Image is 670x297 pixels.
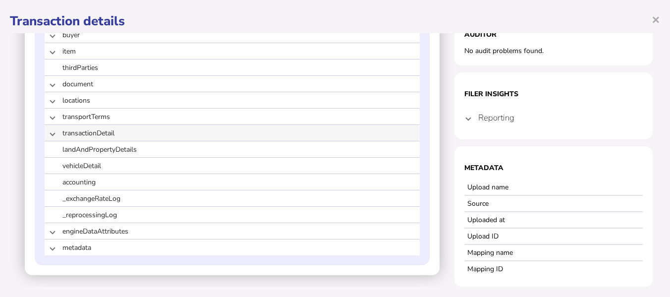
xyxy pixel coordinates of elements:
td: Upload name [464,179,624,195]
span: _reprocessingLog [51,210,235,220]
span: locations [62,96,235,105]
h1: Auditor [464,30,643,39]
span: transactionDetail [62,128,235,138]
span: document [62,79,235,89]
mat-expansion-panel-header: buyer [45,27,420,43]
td: Mapping name [464,244,624,261]
span: _exchangeRateLog [51,194,235,203]
h1: Filer Insights [464,89,643,99]
div: No audit problems found. [464,46,643,56]
span: accounting [51,178,235,187]
span: transportTerms [62,112,235,121]
mat-expansion-panel-header: transactionDetail [45,125,420,141]
mat-expansion-panel-header: document [45,76,420,92]
span: × [652,10,660,29]
span: metadata [62,243,235,252]
mat-expansion-panel-header: metadata [45,239,420,255]
h4: Reporting [478,112,514,123]
span: vehicleDetail [51,161,235,171]
td: Mapping ID [464,261,624,277]
span: thirdParties [51,63,235,72]
td: Uploaded at [464,212,624,228]
span: landAndPropertyDetails [51,145,235,154]
mat-expansion-panel-header: item [45,43,420,59]
mat-expansion-panel-header: engineDataAttributes [45,223,420,239]
mat-expansion-panel-header: transportTerms [45,109,420,124]
td: Source [464,195,624,212]
mat-expansion-panel-header: Reporting [464,106,643,129]
span: buyer [62,30,235,40]
td: Upload ID [464,228,624,244]
span: engineDataAttributes [62,227,235,236]
h1: Metadata [464,163,643,173]
mat-expansion-panel-header: locations [45,92,420,108]
h1: Transaction details [10,12,660,30]
span: item [62,47,235,56]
